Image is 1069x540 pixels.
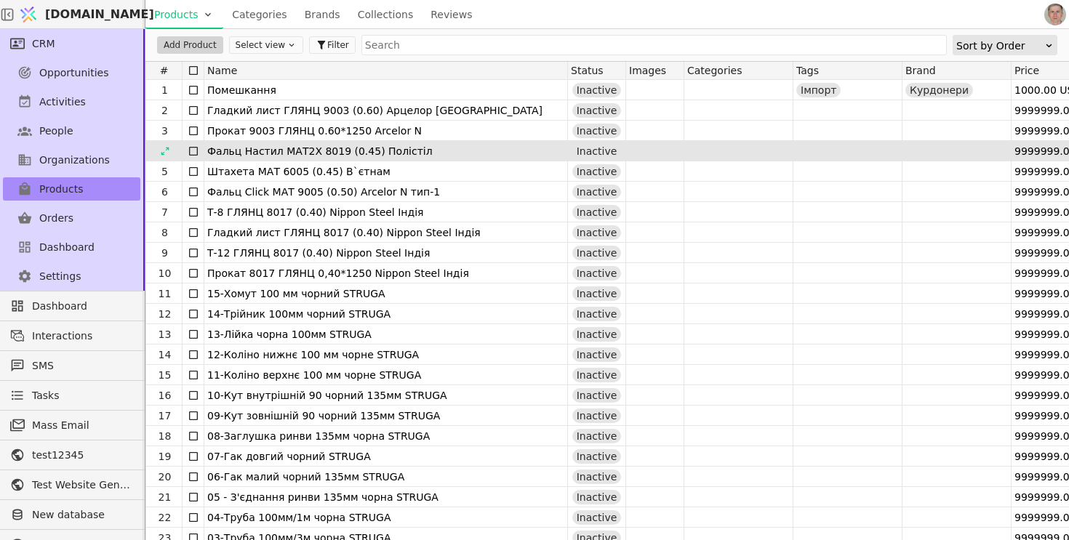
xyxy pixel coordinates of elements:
div: Імпорт [796,83,841,97]
div: Прокат 9003 ГЛЯНЦ 0.60*1250 Arcelor N [207,121,564,141]
div: 04-Труба 100мм/1м чорна STRUGA [207,507,564,528]
div: Inactive [572,164,622,179]
div: Т-8 ГЛЯНЦ 8017 (0.40) Nippon Steel Індія [207,202,564,222]
div: Sort by Order [956,36,1044,56]
div: 21 [148,487,182,507]
a: Test Website General template [3,473,140,496]
div: Гладкий лист ГЛЯНЦ 9003 (0.60) Арцелор [GEOGRAPHIC_DATA] [207,100,564,121]
div: 8 [148,222,182,243]
div: 12 [148,304,182,324]
div: Inactive [572,449,622,464]
a: New database [3,503,140,526]
div: Inactive [572,124,622,138]
button: Add Product [157,36,223,54]
div: Inactive [572,205,622,219]
div: 12-Коліно нижнє 100 мм чорне STRUGA [207,344,564,365]
div: Прокат 8017 ГЛЯНЦ 0,40*1250 Nippon Steel Індія [207,263,564,283]
span: Interactions [32,329,133,344]
div: Гладкий лист ГЛЯНЦ 8017 (0.40) Nippon Steel Індія [207,222,564,243]
div: 10-Кут внутрішній 90 чорний 135мм STRUGA [207,385,564,406]
div: Штахета МАТ 6005 (0.45) В`єтнам [207,161,564,182]
div: 10 [148,263,182,283]
span: SMS [32,358,133,374]
div: 15 [148,365,182,385]
div: 18 [148,426,182,446]
div: Т-12 ГЛЯНЦ 8017 (0.40) Nippon Steel Індія [207,243,564,263]
span: Activities [39,94,86,110]
div: Фальц Сlick МАТ 9005 (0.50) Arcelor N тип-1 [207,182,564,202]
span: Orders [39,211,73,226]
span: Test Website General template [32,477,133,493]
div: 16 [148,385,182,406]
div: 17 [148,406,182,426]
div: 07-Гак довгий чорний STRUGA [207,446,564,467]
img: 1560949290925-CROPPED-IMG_0201-2-.jpg [1044,4,1066,25]
div: 20 [148,467,182,487]
a: Orders [3,206,140,230]
div: 13-Лійка чорна 100мм STRUGA [207,324,564,344]
a: Tasks [3,384,140,407]
a: CRM [3,32,140,55]
div: Inactive [572,307,622,321]
span: Settings [39,269,81,284]
div: 11-Коліно верхнє 100 мм чорне STRUGA [207,365,564,385]
div: Inactive [572,368,622,382]
a: test12345 [3,443,140,467]
span: test12345 [32,448,133,463]
a: SMS [3,354,140,377]
div: Inactive [572,347,622,362]
div: 09-Кут зовнішній 90 чорний 135мм STRUGA [207,406,564,426]
div: 22 [148,507,182,528]
span: New database [32,507,133,523]
div: 11 [148,283,182,304]
span: Opportunities [39,65,109,81]
div: # [146,62,183,79]
div: Помешкання [207,80,564,100]
img: Logo [17,1,39,28]
div: 1 [148,80,182,100]
span: Dashboard [39,240,95,255]
div: Inactive [572,388,622,403]
div: 9 [148,243,182,263]
span: Tasks [32,388,60,403]
span: People [39,124,73,139]
a: Organizations [3,148,140,172]
div: Inactive [572,266,622,281]
button: Filter [309,36,356,54]
span: Dashboard [32,299,133,314]
div: Inactive [572,408,622,423]
a: [DOMAIN_NAME] [15,1,145,28]
span: Status [571,65,604,76]
div: 14-Трійник 100мм чорний STRUGA [207,304,564,324]
span: Categories [687,65,742,76]
span: [DOMAIN_NAME] [45,6,154,23]
span: CRM [32,36,55,52]
a: Activities [3,90,140,113]
div: Inactive [572,144,622,158]
span: Organizations [39,153,110,168]
span: Tags [796,65,819,76]
div: Inactive [572,225,622,240]
div: 05 - З'єднання ринви 135мм чорна STRUGA [207,487,564,507]
a: Dashboard [3,235,140,259]
span: Brand [905,65,936,76]
input: Search [361,35,947,55]
div: Inactive [572,185,622,199]
span: Mass Email [32,418,133,433]
div: 6 [148,182,182,202]
div: Inactive [572,429,622,443]
div: Фальц Настил МАТ2Х 8019 (0.45) Полістіл [207,141,564,161]
div: 3 [148,121,182,141]
div: Inactive [572,83,622,97]
div: 19 [148,446,182,467]
span: Images [629,65,666,76]
div: 2 [148,100,182,121]
div: Inactive [572,490,622,504]
span: Price [1014,65,1039,76]
div: Курдонери [905,83,973,97]
div: 08-Заглушка ринви 135мм чорна STRUGA [207,426,564,446]
div: 14 [148,344,182,365]
div: 7 [148,202,182,222]
div: Inactive [572,470,622,484]
div: Inactive [572,103,622,118]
